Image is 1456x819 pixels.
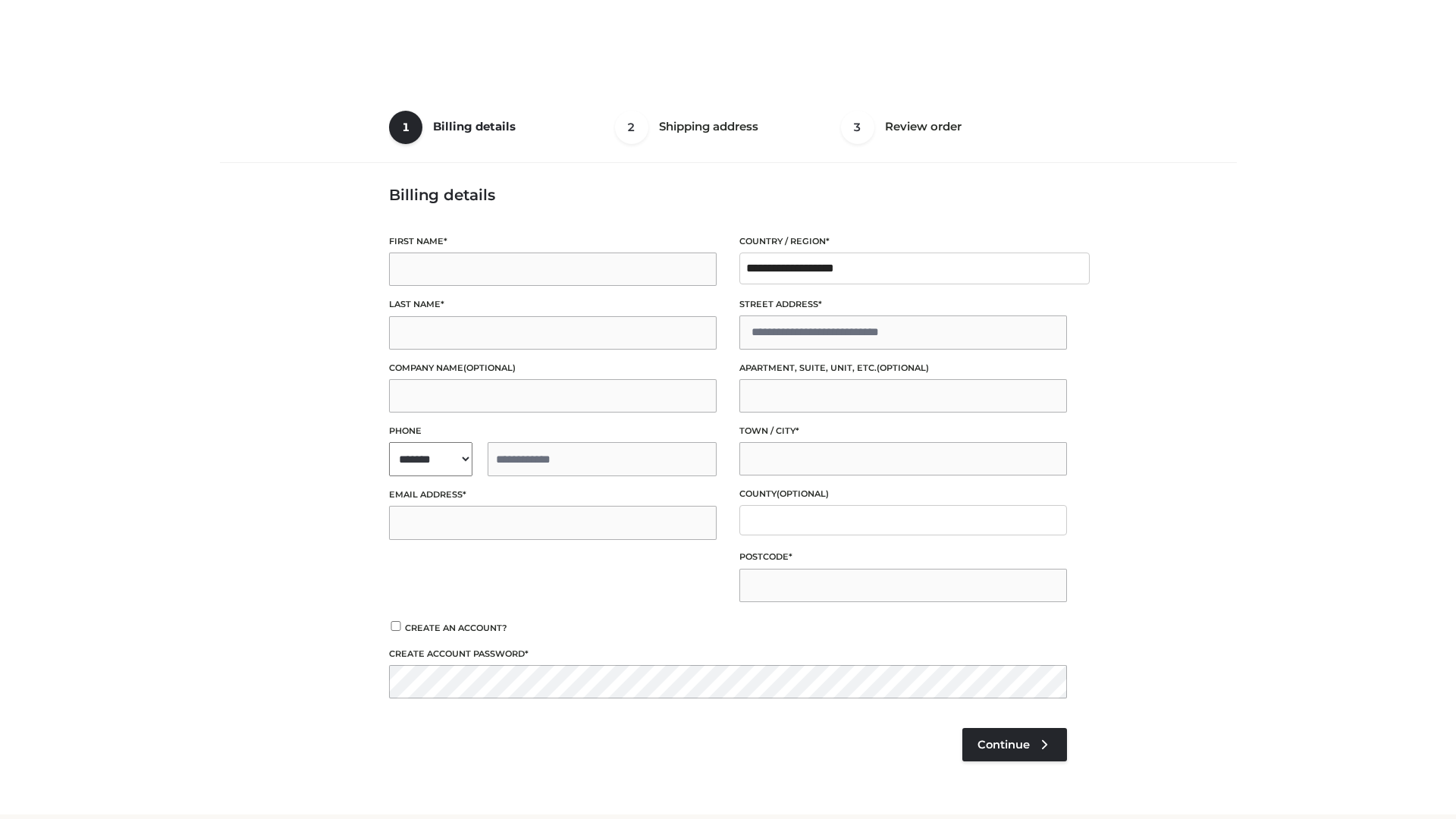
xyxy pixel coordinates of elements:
span: (optional) [777,488,829,499]
input: Create an account? [389,621,403,631]
label: County [739,487,1067,501]
span: Continue [977,738,1030,752]
h3: Billing details [389,186,1067,204]
span: 3 [841,111,874,144]
label: Email address [389,488,717,502]
label: Phone [389,424,717,438]
span: Create an account? [405,623,507,633]
a: Continue [962,728,1067,761]
label: Last name [389,297,717,312]
label: Country / Region [739,234,1067,249]
span: Billing details [433,119,516,133]
span: (optional) [463,362,516,373]
label: First name [389,234,717,249]
span: 1 [389,111,422,144]
label: Postcode [739,550,1067,564]
span: (optional) [877,362,929,373]
label: Town / City [739,424,1067,438]
label: Create account password [389,647,1067,661]
span: 2 [615,111,648,144]
span: Review order [885,119,962,133]
span: Shipping address [659,119,758,133]
label: Company name [389,361,717,375]
label: Street address [739,297,1067,312]
label: Apartment, suite, unit, etc. [739,361,1067,375]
